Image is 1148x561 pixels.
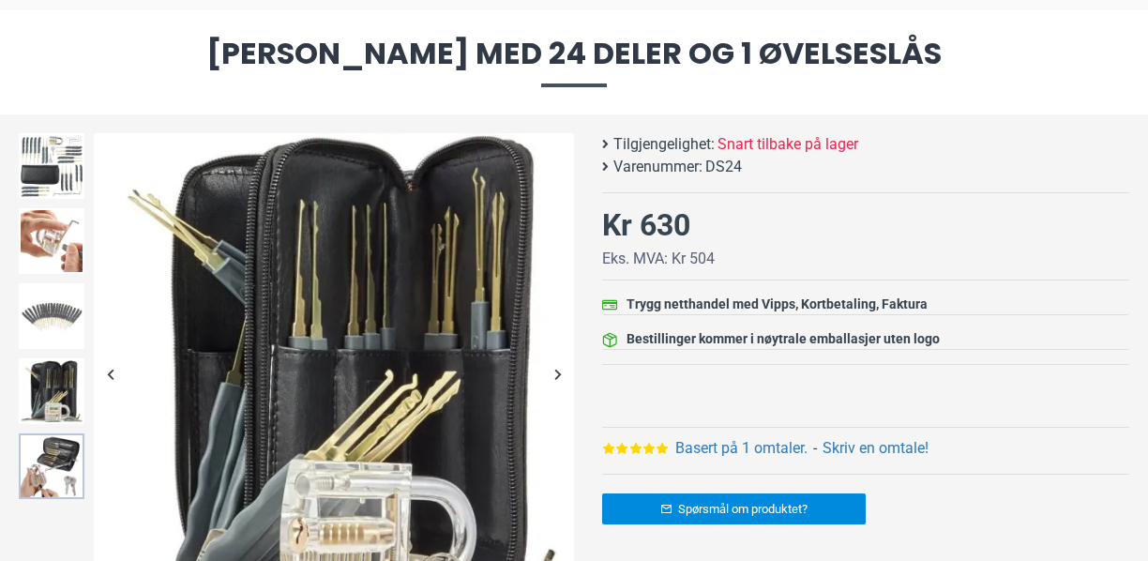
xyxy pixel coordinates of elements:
img: Dirkesett med 24 deler og 1 øvelseslås - SpyGadgets.no [19,433,84,499]
a: Basert på 1 omtaler. [675,437,808,460]
img: Dirkesett med 24 deler og 1 øvelseslås - SpyGadgets.no [19,358,84,424]
span: [PERSON_NAME] med 24 deler og 1 øvelseslås [19,38,1129,86]
a: Spørsmål om produktet? [602,493,866,524]
span: DS24 [705,156,742,178]
div: Next slide [541,357,574,390]
b: Varenummer: [613,156,702,178]
img: Dirkesett med 24 deler og 1 øvelseslås - SpyGadgets.no [19,133,84,199]
div: Bestillinger kommer i nøytrale emballasjer uten logo [627,329,940,349]
span: Snart tilbake på lager [717,133,858,156]
div: Kr 630 [602,203,690,248]
b: Tilgjengelighet: [613,133,715,156]
div: Trygg netthandel med Vipps, Kortbetaling, Faktura [627,295,928,314]
img: Dirkesett med 24 deler og 1 øvelseslås - SpyGadgets.no [19,283,84,349]
img: Dirkesett med 24 deler og 1 øvelseslås - SpyGadgets.no [19,208,84,274]
a: Skriv en omtale! [823,437,929,460]
div: Previous slide [94,357,127,390]
b: - [813,439,817,457]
